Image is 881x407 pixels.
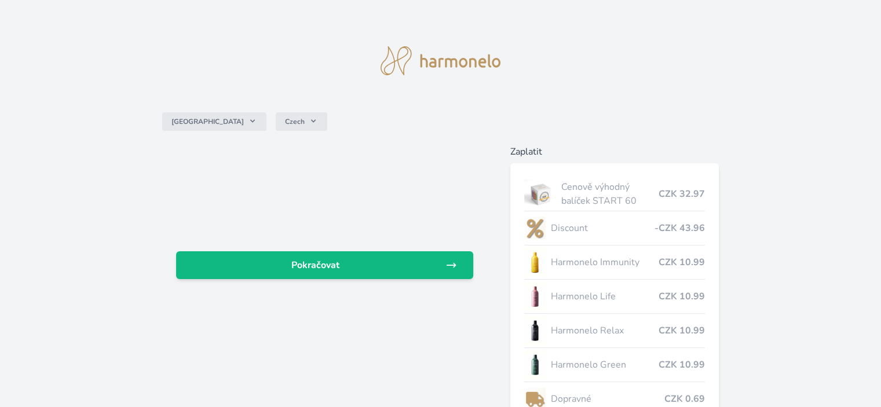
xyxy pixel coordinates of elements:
span: Harmonelo Relax [550,324,658,338]
button: Czech [276,112,327,131]
span: CZK 10.99 [659,289,705,303]
a: Pokračovat [176,251,473,279]
span: CZK 10.99 [659,255,705,269]
img: start.jpg [524,179,557,208]
span: Harmonelo Green [550,358,658,372]
span: Pokračovat [185,258,445,272]
span: CZK 0.69 [664,392,705,406]
span: Cenově výhodný balíček START 60 [561,180,658,208]
span: Discount [550,221,654,235]
img: CLEAN_LIFE_se_stinem_x-lo.jpg [524,282,546,311]
h6: Zaplatit [510,145,719,159]
img: logo.svg [381,46,501,75]
button: [GEOGRAPHIC_DATA] [162,112,266,131]
span: Harmonelo Immunity [550,255,658,269]
span: [GEOGRAPHIC_DATA] [171,117,244,126]
span: -CZK 43.96 [655,221,705,235]
img: discount-lo.png [524,214,546,243]
span: Czech [285,117,305,126]
span: Dopravné [550,392,664,406]
img: CLEAN_RELAX_se_stinem_x-lo.jpg [524,316,546,345]
img: CLEAN_GREEN_se_stinem_x-lo.jpg [524,350,546,379]
span: Harmonelo Life [550,289,658,303]
span: CZK 10.99 [659,358,705,372]
img: IMMUNITY_se_stinem_x-lo.jpg [524,248,546,277]
span: CZK 32.97 [659,187,705,201]
span: CZK 10.99 [659,324,705,338]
